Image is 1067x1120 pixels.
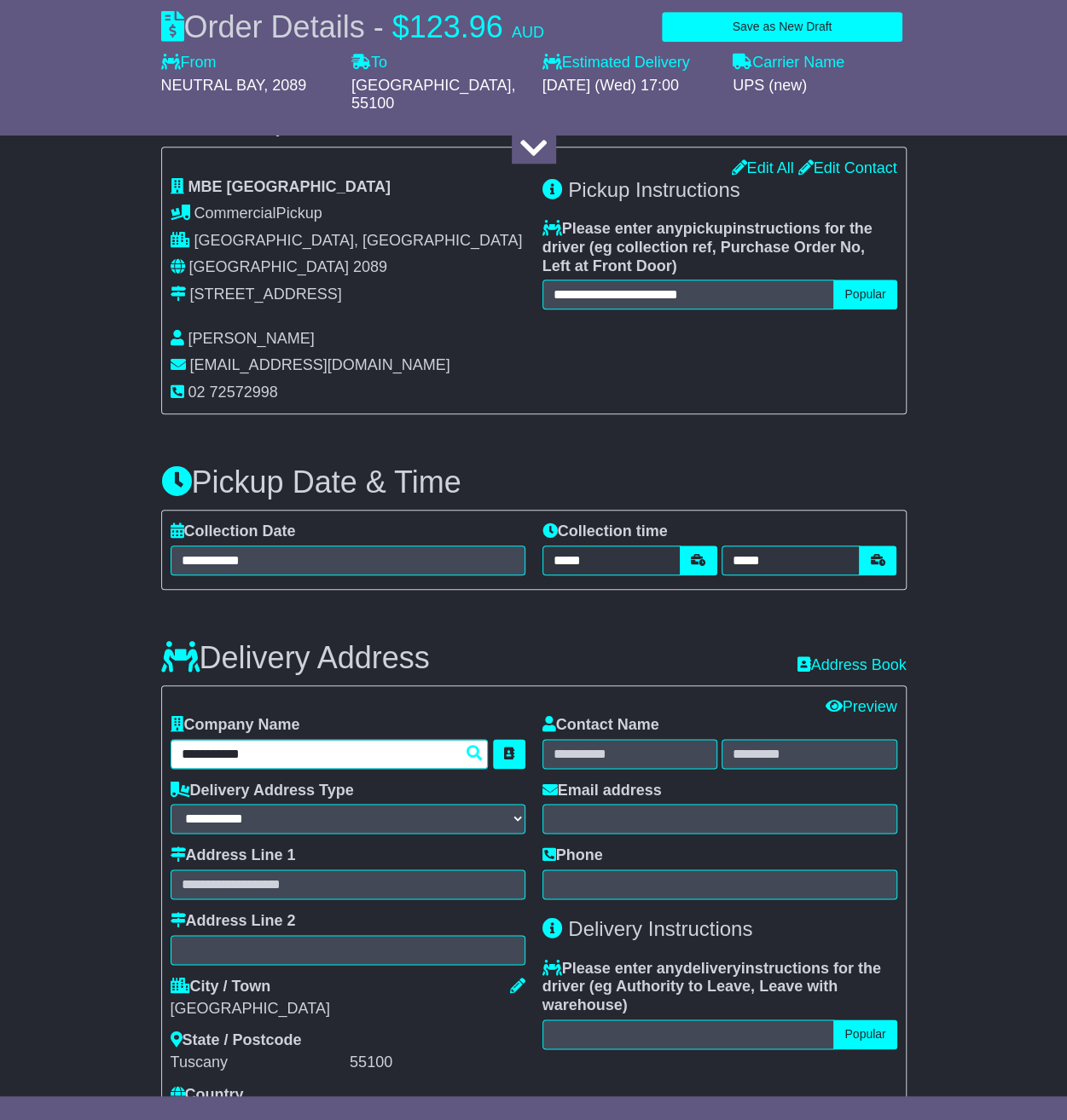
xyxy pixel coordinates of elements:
[542,960,897,1015] label: Please enter any instructions for the driver ( )
[409,9,503,44] span: 123.96
[542,978,838,1013] span: eg Authority to Leave, Leave with warehouse
[190,356,450,373] span: [EMAIL_ADDRESS][DOMAIN_NAME]
[171,1031,302,1050] label: State / Postcode
[568,917,752,940] span: Delivery Instructions
[171,1054,345,1072] div: Tuscany
[171,782,354,800] label: Delivery Address Type
[161,77,264,94] span: NEUTRAL BAY
[194,232,523,249] span: [GEOGRAPHIC_DATA], [GEOGRAPHIC_DATA]
[662,12,902,42] button: Save as New Draft
[171,1085,244,1104] label: Country
[350,1054,525,1072] div: 55100
[171,846,296,865] label: Address Line 1
[188,384,278,401] span: 02 72572998
[542,239,865,274] span: eg collection ref, Purchase Order No, Left at Front Door
[731,159,793,176] a: Edit All
[351,54,387,72] label: To
[568,178,739,201] span: Pickup Instructions
[392,9,409,44] span: $
[542,846,603,865] label: Phone
[188,330,315,347] span: [PERSON_NAME]
[171,522,296,541] label: Collection Date
[833,1019,896,1049] button: Popular
[542,220,897,275] label: Please enter any instructions for the driver ( )
[512,24,544,41] span: AUD
[171,978,271,996] label: City / Town
[683,220,733,237] span: pickup
[683,960,741,977] span: delivery
[188,178,391,195] span: MBE [GEOGRAPHIC_DATA]
[542,77,716,95] div: [DATE] (Wed) 17:00
[194,205,276,222] span: Commercial
[161,54,217,72] label: From
[351,77,511,94] span: [GEOGRAPHIC_DATA]
[161,465,907,499] h3: Pickup Date & Time
[171,205,525,223] div: Pickup
[733,54,844,72] label: Carrier Name
[542,54,716,72] label: Estimated Delivery
[542,782,662,800] label: Email address
[833,280,896,309] button: Popular
[351,77,515,113] span: , 55100
[189,258,349,275] span: [GEOGRAPHIC_DATA]
[161,641,430,675] h3: Delivery Address
[171,1000,525,1019] div: [GEOGRAPHIC_DATA]
[542,522,668,541] label: Collection time
[797,159,896,176] a: Edit Contact
[797,656,906,673] a: Address Book
[353,258,387,275] span: 2089
[161,9,544,45] div: Order Details -
[542,716,659,735] label: Contact Name
[264,77,306,94] span: , 2089
[171,716,300,735] label: Company Name
[733,77,907,95] div: UPS (new)
[190,286,342,304] div: [STREET_ADDRESS]
[825,698,896,715] a: Preview
[171,912,296,931] label: Address Line 2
